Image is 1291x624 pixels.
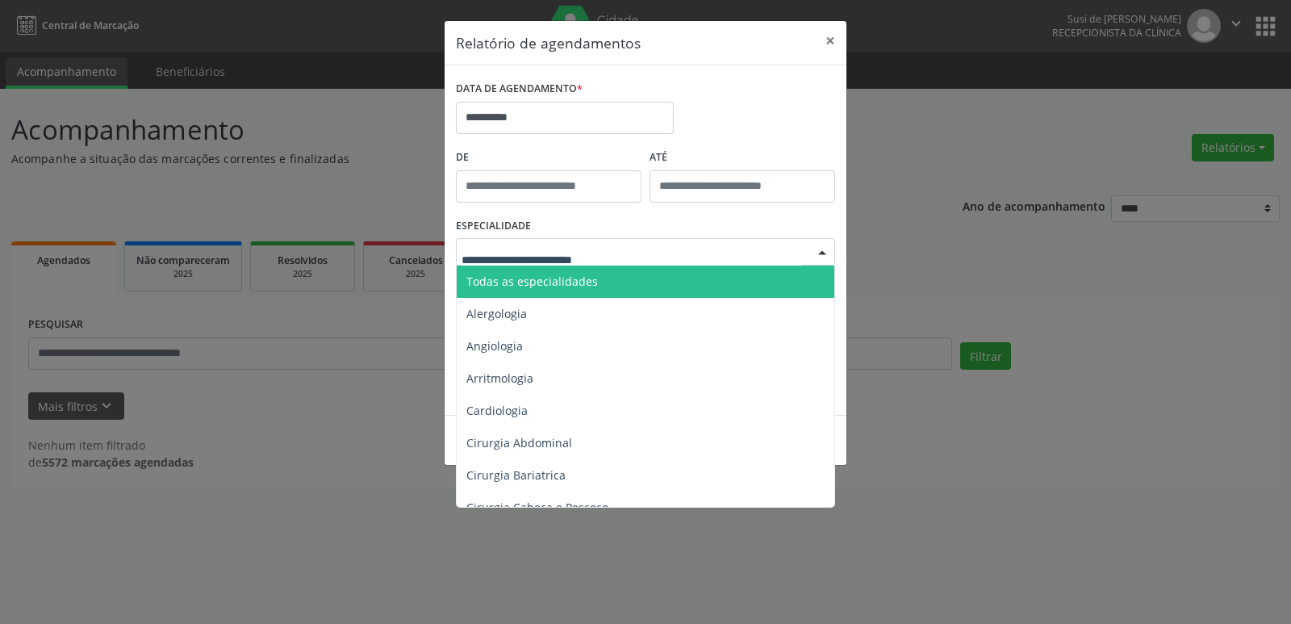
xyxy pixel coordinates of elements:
label: ATÉ [650,145,835,170]
span: Angiologia [466,338,523,354]
span: Cirurgia Abdominal [466,435,572,450]
span: Alergologia [466,306,527,321]
span: Arritmologia [466,371,533,386]
span: Cirurgia Bariatrica [466,467,566,483]
button: Close [814,21,846,61]
label: ESPECIALIDADE [456,214,531,239]
span: Cirurgia Cabeça e Pescoço [466,500,608,515]
span: Todas as especialidades [466,274,598,289]
h5: Relatório de agendamentos [456,32,641,53]
label: DATA DE AGENDAMENTO [456,77,583,102]
span: Cardiologia [466,403,528,418]
label: De [456,145,641,170]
